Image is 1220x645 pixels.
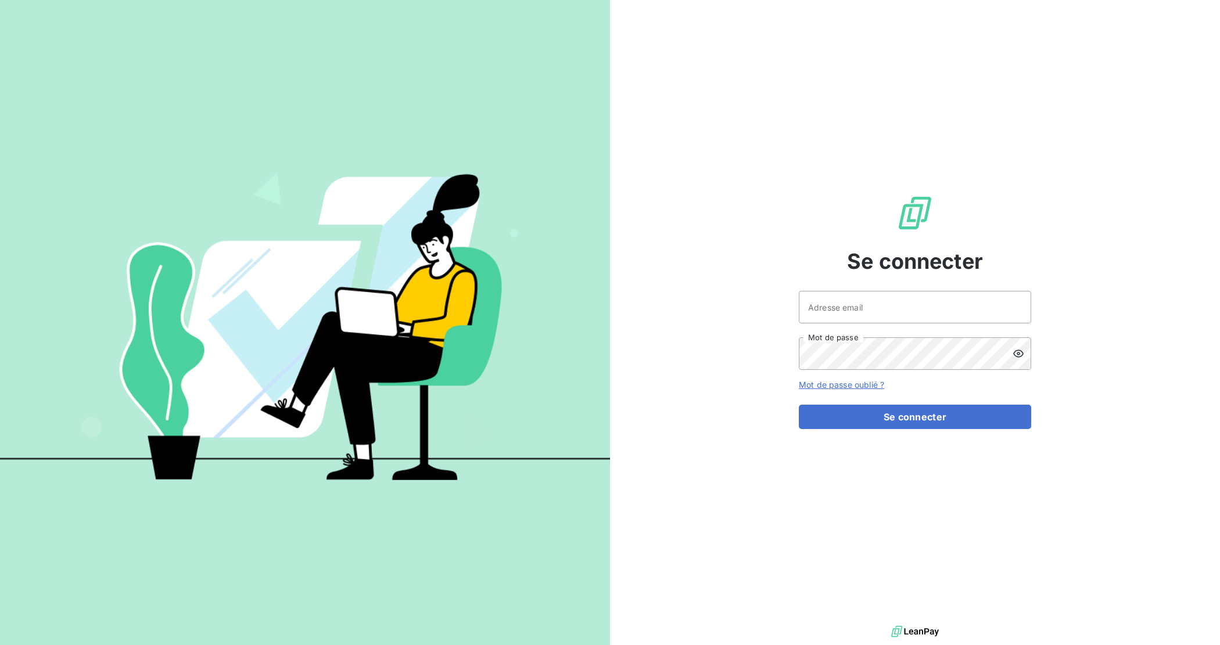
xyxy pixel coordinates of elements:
[799,405,1031,429] button: Se connecter
[799,291,1031,323] input: placeholder
[896,194,934,232] img: Logo LeanPay
[799,380,884,390] a: Mot de passe oublié ?
[891,623,939,640] img: logo
[847,246,983,277] span: Se connecter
